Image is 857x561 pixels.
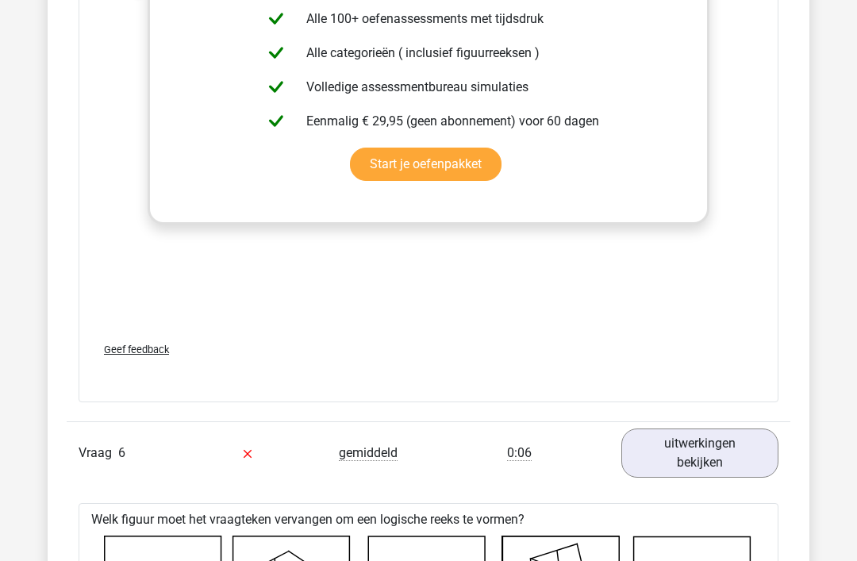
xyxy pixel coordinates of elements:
span: 0:06 [507,445,532,461]
span: Geef feedback [104,344,169,355]
span: gemiddeld [339,445,398,461]
a: uitwerkingen bekijken [621,428,778,478]
span: 6 [118,445,125,460]
span: Vraag [79,444,118,463]
a: Start je oefenpakket [350,148,502,181]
